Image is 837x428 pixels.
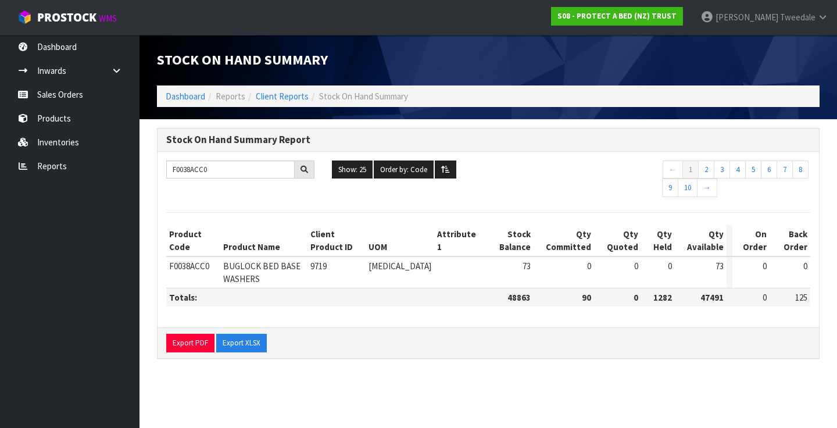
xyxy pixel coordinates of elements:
a: 2 [698,160,714,179]
th: UOM [366,225,434,256]
th: Product Code [166,225,220,256]
a: 5 [745,160,761,179]
button: Export XLSX [216,334,267,352]
th: Back Order [770,225,811,256]
a: 3 [714,160,730,179]
strong: 0 [634,292,638,303]
a: 8 [792,160,809,179]
a: 4 [729,160,746,179]
th: On Order [732,225,770,256]
a: Dashboard [166,91,205,102]
span: Stock On Hand Summary [319,91,408,102]
th: Qty Available [675,225,727,256]
span: 0 [668,261,672,272]
a: 9 [662,179,678,197]
th: Stock Balance [482,225,534,256]
button: Export PDF [166,334,214,352]
a: 7 [777,160,793,179]
span: 0 [587,261,591,272]
strong: S08 - PROTECT A BED (NZ) TRUST [557,11,677,21]
span: 9719 [310,261,327,272]
span: F0038ACC0 [169,261,209,272]
button: Order by: Code [374,160,434,179]
h3: Stock On Hand Summary Report [166,134,810,145]
th: Attribute 1 [434,225,482,256]
span: [PERSON_NAME] [716,12,778,23]
a: → [697,179,717,197]
span: 0 [634,261,638,272]
input: Search [166,160,295,179]
a: Client Reports [256,91,309,102]
button: Show: 25 [332,160,373,179]
th: Qty Quoted [594,225,641,256]
span: 0 [763,292,767,303]
a: 1 [682,160,699,179]
a: 10 [678,179,697,197]
span: BUGLOCK BED BASE WASHERS [223,261,301,284]
span: Tweedale [780,12,815,23]
strong: 90 [582,292,591,303]
strong: Totals: [169,292,197,303]
th: Client Product ID [307,225,366,256]
th: Qty Held [641,225,675,256]
span: 125 [795,292,807,303]
th: Qty Committed [534,225,594,256]
strong: 47491 [700,292,724,303]
span: 0 [763,261,767,272]
span: 73 [716,261,724,272]
span: ProStock [37,10,96,25]
span: [MEDICAL_DATA] [369,261,431,272]
span: Stock On Hand Summary [157,51,328,69]
th: Product Name [220,225,307,256]
span: 0 [803,261,807,272]
strong: 1282 [653,292,672,303]
nav: Page navigation [663,160,811,200]
span: 73 [523,261,531,272]
small: WMS [99,13,117,24]
a: ← [663,160,683,179]
a: 6 [761,160,777,179]
span: Reports [216,91,245,102]
strong: 48863 [507,292,531,303]
img: cube-alt.png [17,10,32,24]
